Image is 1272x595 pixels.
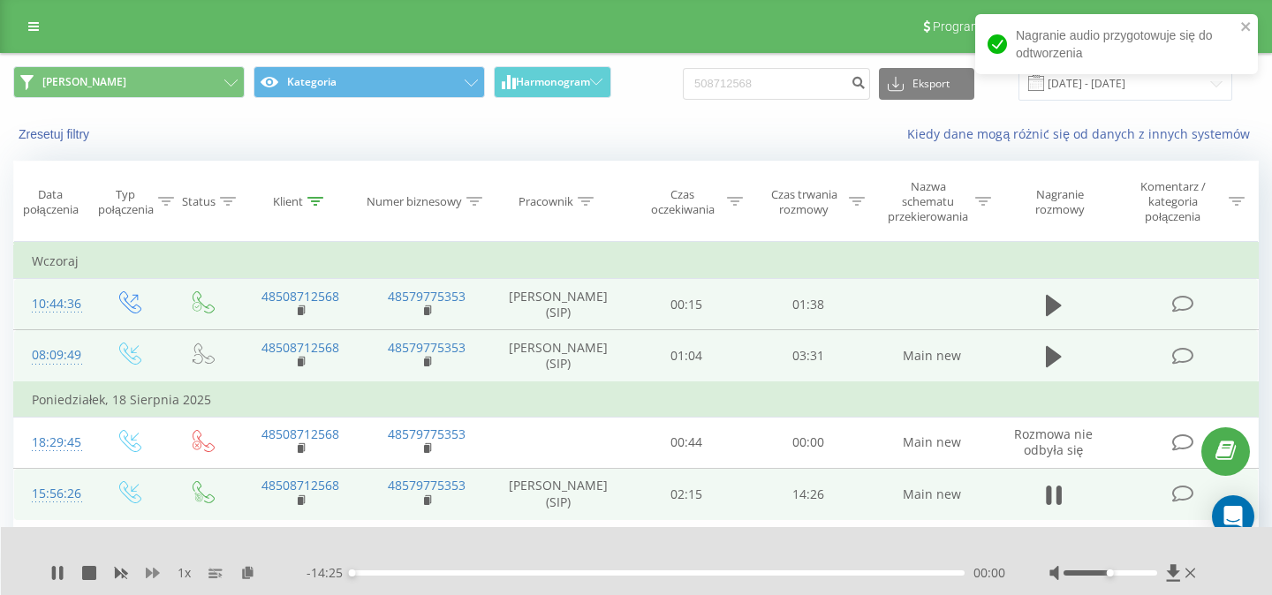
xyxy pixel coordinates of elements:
[519,194,573,209] div: Pracownik
[13,126,98,142] button: Zresetuj filtry
[32,287,74,321] div: 10:44:36
[261,477,339,493] a: 48508712568
[261,339,339,356] a: 48508712568
[869,417,996,468] td: Main new
[763,187,844,217] div: Czas trwania rozmowy
[98,187,154,217] div: Typ połączenia
[933,19,1026,34] span: Program poleceń
[683,68,870,100] input: Wyszukiwanie według numeru
[254,66,485,98] button: Kategoria
[182,194,216,209] div: Status
[1121,179,1224,224] div: Komentarz / kategoria połączenia
[14,187,87,217] div: Data połączenia
[1107,569,1114,576] div: Accessibility label
[13,66,245,98] button: [PERSON_NAME]
[32,426,74,460] div: 18:29:45
[490,330,626,382] td: [PERSON_NAME] (SIP)
[388,339,466,356] a: 48579775353
[388,477,466,493] a: 48579775353
[388,288,466,305] a: 48579775353
[261,426,339,442] a: 48508712568
[490,279,626,330] td: [PERSON_NAME] (SIP)
[178,564,191,582] span: 1 x
[869,330,996,382] td: Main new
[349,569,356,576] div: Accessibility label
[32,338,74,373] div: 08:09:49
[42,75,126,89] span: [PERSON_NAME]
[1240,19,1253,36] button: close
[367,194,462,209] div: Numer biznesowy
[14,244,1259,279] td: Wczoraj
[261,288,339,305] a: 48508712568
[273,194,303,209] div: Klient
[1014,426,1093,458] span: Rozmowa nie odbyła się
[879,68,974,100] button: Eksport
[626,330,748,382] td: 01:04
[869,469,996,520] td: Main new
[747,417,869,468] td: 00:00
[388,426,466,442] a: 48579775353
[747,330,869,382] td: 03:31
[307,564,352,582] span: - 14:25
[747,469,869,520] td: 14:26
[747,279,869,330] td: 01:38
[490,469,626,520] td: [PERSON_NAME] (SIP)
[1011,187,1108,217] div: Nagranie rozmowy
[494,66,611,98] button: Harmonogram
[626,279,748,330] td: 00:15
[975,14,1258,74] div: Nagranie audio przygotowuje się do odtworzenia
[626,417,748,468] td: 00:44
[1212,495,1254,538] div: Open Intercom Messenger
[907,125,1259,142] a: Kiedy dane mogą różnić się od danych z innych systemów
[973,564,1005,582] span: 00:00
[14,382,1259,418] td: Poniedziałek, 18 Sierpnia 2025
[885,179,971,224] div: Nazwa schematu przekierowania
[626,469,748,520] td: 02:15
[32,477,74,511] div: 15:56:26
[642,187,723,217] div: Czas oczekiwania
[516,76,590,88] span: Harmonogram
